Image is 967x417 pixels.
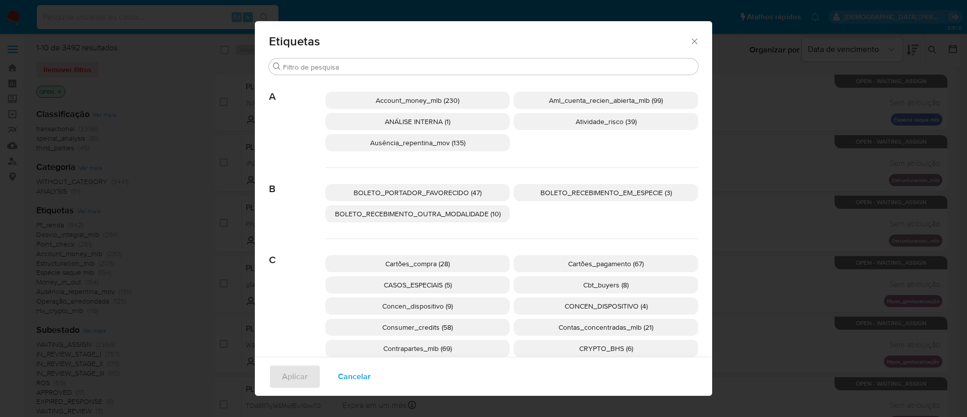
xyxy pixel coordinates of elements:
[514,276,698,293] div: Cbt_buyers (8)
[269,35,689,47] span: Etiquetas
[559,322,653,332] span: Contas_concentradas_mlb (21)
[514,255,698,272] div: Cartões_pagamento (67)
[514,319,698,336] div: Contas_concentradas_mlb (21)
[325,297,510,315] div: Concen_dispositivo (9)
[325,113,510,130] div: ANÁLISE INTERNA (1)
[568,259,644,269] span: Cartões_pagamento (67)
[549,95,663,105] span: Aml_cuenta_recien_abierta_mlb (99)
[325,319,510,336] div: Consumer_credits (58)
[383,343,452,353] span: Contrapartes_mlb (69)
[325,255,510,272] div: Cartões_compra (28)
[579,343,633,353] span: CRYPTO_BHS (6)
[565,301,648,311] span: CONCEN_DISPOSITIVO (4)
[370,138,465,148] span: Ausência_repentina_mov (135)
[514,113,698,130] div: Atividade_risco (39)
[269,239,325,266] span: C
[514,92,698,109] div: Aml_cuenta_recien_abierta_mlb (99)
[354,188,481,198] span: BOLETO_PORTADOR_FAVORECIDO (47)
[384,280,452,290] span: CASOS_ESPECIAIS (5)
[283,63,694,72] input: Filtro de pesquisa
[583,280,629,290] span: Cbt_buyers (8)
[273,63,281,71] button: Buscar
[325,184,510,201] div: BOLETO_PORTADOR_FAVORECIDO (47)
[325,340,510,357] div: Contrapartes_mlb (69)
[540,188,672,198] span: BOLETO_RECEBIMENTO_EM_ESPECIE (3)
[325,365,384,389] button: Cancelar
[325,276,510,293] div: CASOS_ESPECIAIS (5)
[576,116,637,127] span: Atividade_risco (39)
[325,205,510,222] div: BOLETO_RECEBIMENTO_OUTRA_MODALIDADE (10)
[376,95,459,105] span: Account_money_mlb (230)
[382,301,453,311] span: Concen_dispositivo (9)
[338,366,371,388] span: Cancelar
[325,134,510,151] div: Ausência_repentina_mov (135)
[385,116,450,127] span: ANÁLISE INTERNA (1)
[325,92,510,109] div: Account_money_mlb (230)
[335,209,501,219] span: BOLETO_RECEBIMENTO_OUTRA_MODALIDADE (10)
[382,322,453,332] span: Consumer_credits (58)
[514,297,698,315] div: CONCEN_DISPOSITIVO (4)
[269,168,325,195] span: B
[514,184,698,201] div: BOLETO_RECEBIMENTO_EM_ESPECIE (3)
[269,76,325,103] span: A
[385,259,450,269] span: Cartões_compra (28)
[514,340,698,357] div: CRYPTO_BHS (6)
[689,36,699,45] button: Fechar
